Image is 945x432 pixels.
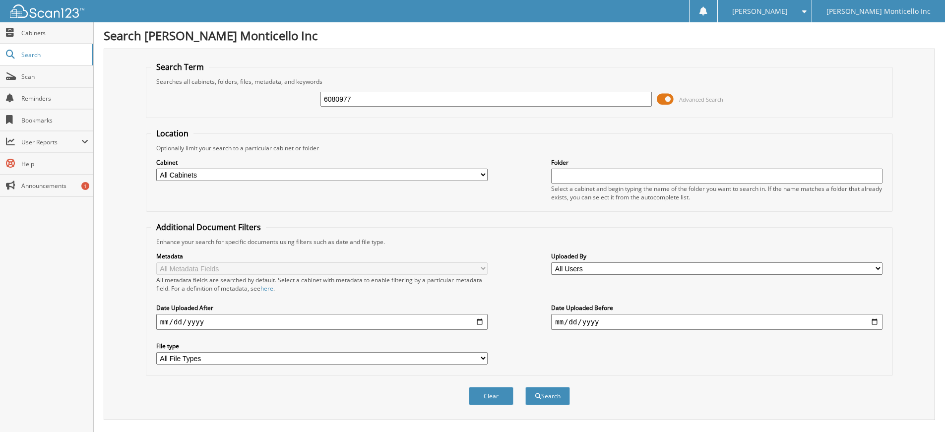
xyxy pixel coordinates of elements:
label: Uploaded By [551,252,882,260]
legend: Additional Document Filters [151,222,266,233]
div: All metadata fields are searched by default. Select a cabinet with metadata to enable filtering b... [156,276,488,293]
legend: Location [151,128,193,139]
span: [PERSON_NAME] Monticello Inc [826,8,931,14]
span: Help [21,160,88,168]
button: Clear [469,387,513,405]
a: here [260,284,273,293]
span: Advanced Search [679,96,723,103]
input: end [551,314,882,330]
label: Metadata [156,252,488,260]
div: 1 [81,182,89,190]
div: Searches all cabinets, folders, files, metadata, and keywords [151,77,887,86]
span: Reminders [21,94,88,103]
span: Search [21,51,87,59]
button: Search [525,387,570,405]
div: Optionally limit your search to a particular cabinet or folder [151,144,887,152]
label: Cabinet [156,158,488,167]
label: Date Uploaded After [156,304,488,312]
span: Bookmarks [21,116,88,124]
label: File type [156,342,488,350]
label: Folder [551,158,882,167]
span: User Reports [21,138,81,146]
legend: Search Term [151,62,209,72]
label: Date Uploaded Before [551,304,882,312]
div: Select a cabinet and begin typing the name of the folder you want to search in. If the name match... [551,185,882,201]
h1: Search [PERSON_NAME] Monticello Inc [104,27,935,44]
div: Enhance your search for specific documents using filters such as date and file type. [151,238,887,246]
span: Cabinets [21,29,88,37]
img: scan123-logo-white.svg [10,4,84,18]
span: Scan [21,72,88,81]
span: Announcements [21,182,88,190]
input: start [156,314,488,330]
span: [PERSON_NAME] [732,8,788,14]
